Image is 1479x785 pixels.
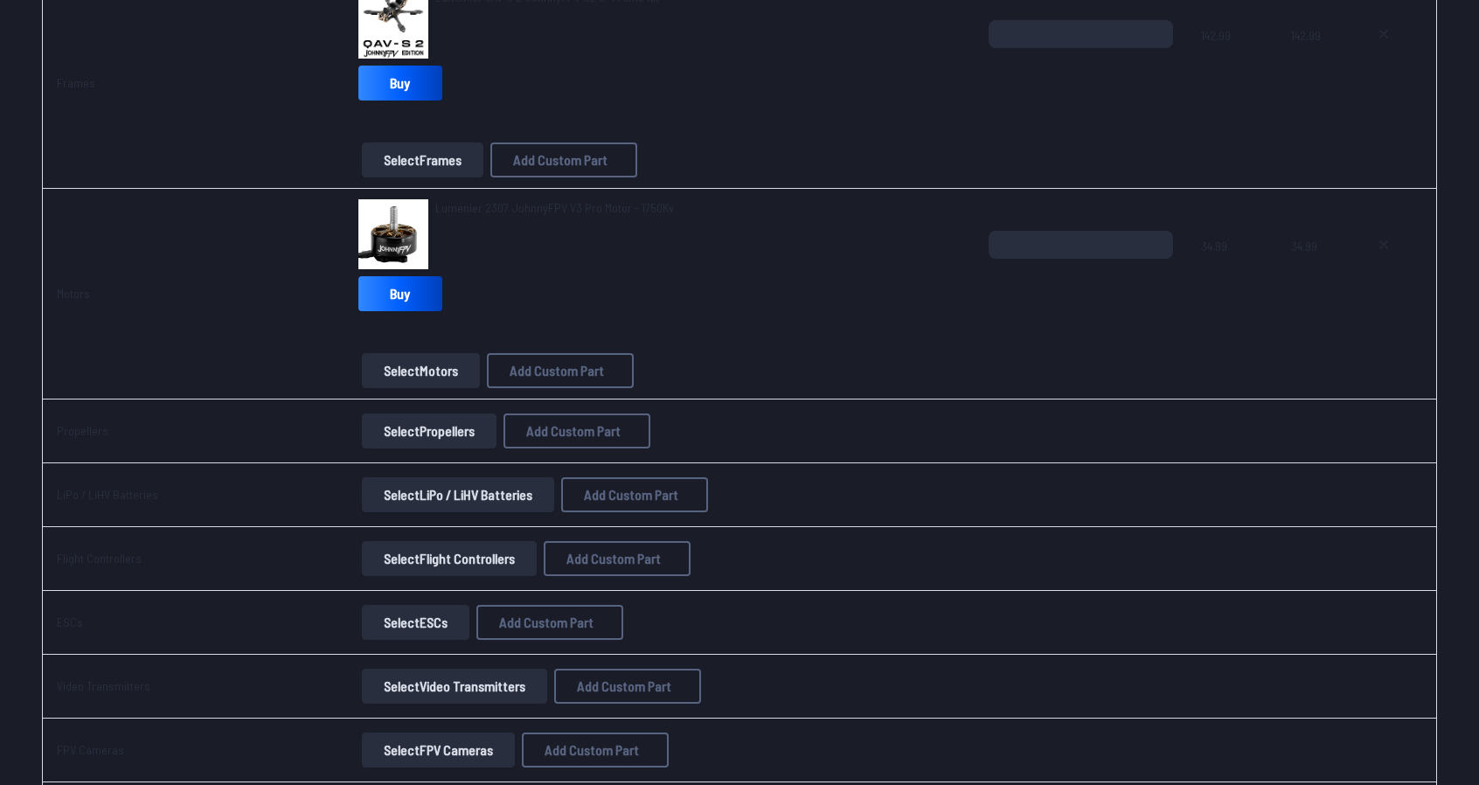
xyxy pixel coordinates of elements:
[566,552,661,566] span: Add Custom Part
[1201,231,1263,315] span: 34.99
[544,541,691,576] button: Add Custom Part
[362,669,547,704] button: SelectVideo Transmitters
[358,733,518,768] a: SelectFPV Cameras
[358,199,428,269] img: image
[57,487,158,502] a: LiPo / LiHV Batteries
[57,615,83,629] a: ESCs
[358,142,487,177] a: SelectFrames
[57,678,150,693] a: Video Transmitters
[487,353,634,388] button: Add Custom Part
[1291,231,1334,315] span: 34.99
[57,551,142,566] a: Flight Controllers
[362,541,537,576] button: SelectFlight Controllers
[362,733,515,768] button: SelectFPV Cameras
[57,423,108,438] a: Propellers
[358,66,442,101] a: Buy
[577,679,671,693] span: Add Custom Part
[435,199,674,217] a: Lumenier 2307 JohnnyFPV V3 Pro Motor - 1750Kv
[358,477,558,512] a: SelectLiPo / LiHV Batteries
[1201,20,1263,104] span: 142.99
[522,733,669,768] button: Add Custom Part
[490,142,637,177] button: Add Custom Part
[362,353,480,388] button: SelectMotors
[476,605,623,640] button: Add Custom Part
[57,742,124,757] a: FPV Cameras
[510,364,604,378] span: Add Custom Part
[57,75,95,90] a: Frames
[362,413,496,448] button: SelectPropellers
[561,477,708,512] button: Add Custom Part
[1291,20,1334,104] span: 142.99
[584,488,678,502] span: Add Custom Part
[358,353,483,388] a: SelectMotors
[57,286,90,301] a: Motors
[545,743,639,757] span: Add Custom Part
[362,605,469,640] button: SelectESCs
[358,605,473,640] a: SelectESCs
[503,413,650,448] button: Add Custom Part
[358,276,442,311] a: Buy
[362,142,483,177] button: SelectFrames
[362,477,554,512] button: SelectLiPo / LiHV Batteries
[358,669,551,704] a: SelectVideo Transmitters
[526,424,621,438] span: Add Custom Part
[435,200,674,215] span: Lumenier 2307 JohnnyFPV V3 Pro Motor - 1750Kv
[358,541,540,576] a: SelectFlight Controllers
[513,153,608,167] span: Add Custom Part
[499,615,594,629] span: Add Custom Part
[554,669,701,704] button: Add Custom Part
[358,413,500,448] a: SelectPropellers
